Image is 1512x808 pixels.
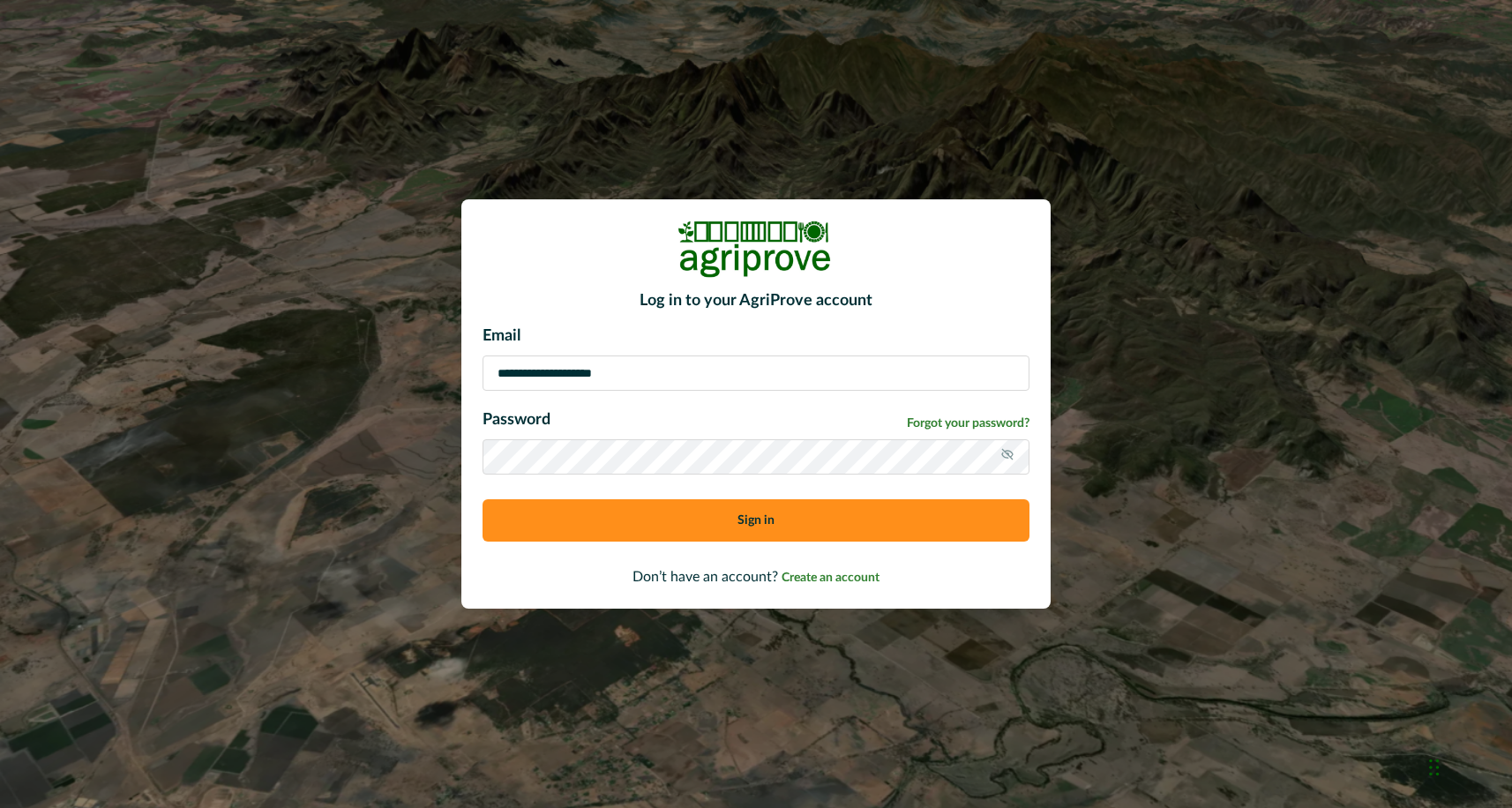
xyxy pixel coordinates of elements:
iframe: Chat Widget [1424,723,1512,808]
p: Password [483,408,550,432]
a: Forgot your password? [907,415,1029,433]
p: Email [483,325,1029,348]
h2: Log in to your AgriProve account [483,292,1029,311]
div: Drag [1429,741,1440,794]
button: Sign in [483,499,1029,542]
p: Don’t have an account? [483,566,1029,587]
a: Create an account [782,570,880,584]
img: Logo Image [677,221,835,278]
span: Create an account [782,572,880,584]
